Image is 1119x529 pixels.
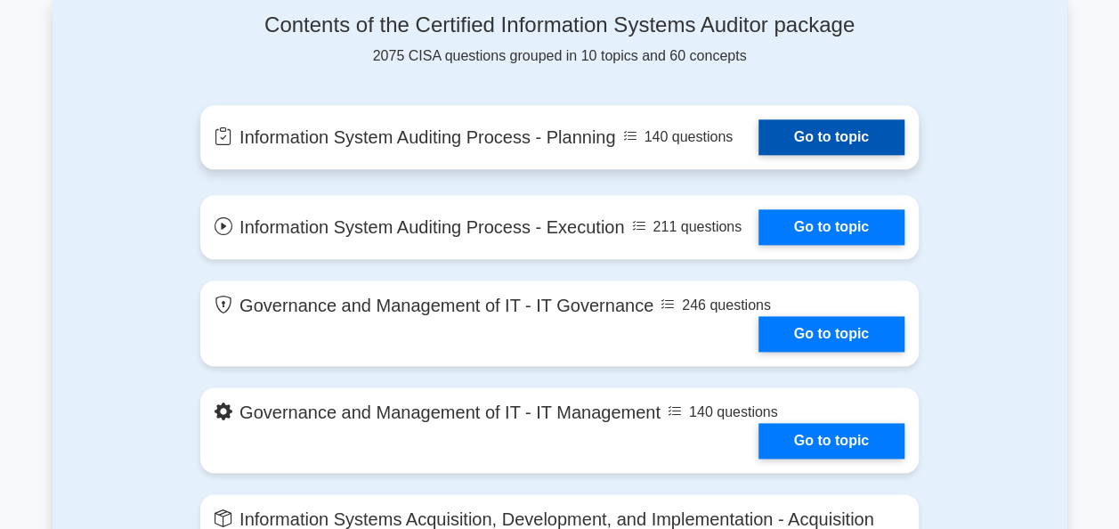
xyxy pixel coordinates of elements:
[200,12,919,38] h4: Contents of the Certified Information Systems Auditor package
[200,12,919,67] div: 2075 CISA questions grouped in 10 topics and 60 concepts
[758,209,904,245] a: Go to topic
[758,119,904,155] a: Go to topic
[758,423,904,459] a: Go to topic
[758,316,904,352] a: Go to topic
